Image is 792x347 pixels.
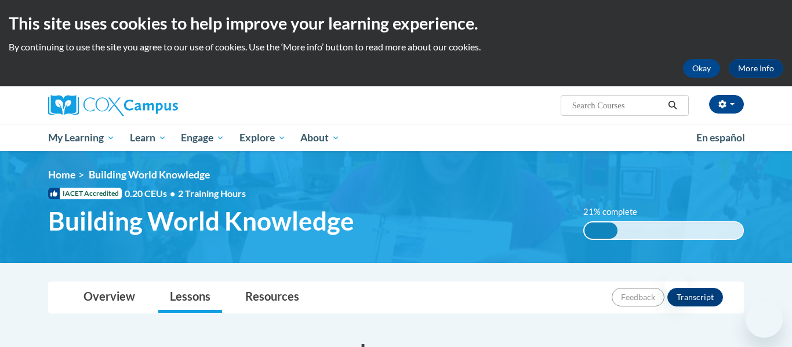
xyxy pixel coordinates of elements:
a: Lessons [158,282,222,313]
a: Engage [173,125,232,151]
a: Learn [122,125,174,151]
p: By continuing to use the site you agree to our use of cookies. Use the ‘More info’ button to read... [9,41,783,53]
button: Account Settings [709,95,744,114]
button: Transcript [667,288,723,306]
iframe: Close message [664,273,688,296]
button: Feedback [612,288,664,306]
a: Explore [232,125,293,151]
label: 21% complete [583,206,650,218]
span: En español [696,132,745,144]
span: Engage [181,131,224,145]
h2: This site uses cookies to help improve your learning experience. [9,12,783,35]
span: 0.20 CEUs [125,187,178,200]
button: Search [664,98,681,112]
img: Cox Campus [48,95,178,116]
span: Learn [130,131,166,145]
a: Home [48,169,75,181]
span: Building World Knowledge [48,206,354,236]
div: 21% complete [584,222,617,239]
span: My Learning [48,131,115,145]
input: Search Courses [571,98,664,112]
a: About [293,125,348,151]
div: Main menu [31,125,761,151]
iframe: Button to launch messaging window [746,301,783,338]
a: My Learning [41,125,122,151]
a: En español [689,126,753,150]
button: Okay [683,59,720,78]
a: Resources [234,282,311,313]
span: IACET Accredited [48,188,122,199]
span: • [170,188,175,199]
span: Building World Knowledge [89,169,210,181]
a: More Info [729,59,783,78]
span: Explore [239,131,286,145]
a: Overview [72,282,147,313]
a: Cox Campus [48,95,268,116]
span: About [300,131,340,145]
span: 2 Training Hours [178,188,246,199]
